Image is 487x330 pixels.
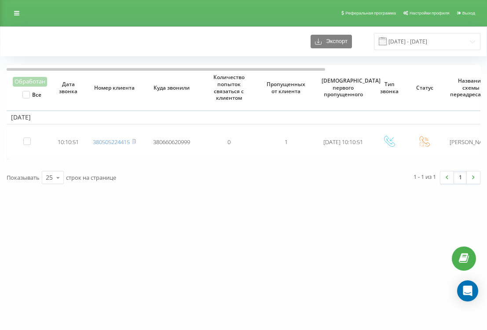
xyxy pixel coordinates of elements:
[93,138,130,146] a: 380505224415
[457,280,478,301] div: Open Intercom Messenger
[410,11,450,15] span: Настройки профиля
[345,11,396,15] span: Реферальная программа
[377,81,401,94] span: Тип звонка
[311,35,352,48] button: Экспорт
[153,138,190,146] span: 380660620999
[454,171,467,184] a: 1
[413,84,436,91] span: Статус
[462,11,475,15] span: Выход
[323,138,363,146] span: [DATE] 10:10:51
[7,174,40,181] span: Показывать
[51,126,86,158] td: 10:10:51
[56,81,80,94] span: Дата звонка
[322,38,348,45] span: Экспорт
[207,74,251,101] span: Количество попыток связаться с клиентом
[322,77,365,98] span: [DEMOGRAPHIC_DATA] первого пропущенного
[414,172,436,181] div: 1 - 1 из 1
[46,173,53,182] div: 25
[22,91,41,98] label: Все
[93,84,136,91] span: Номер клиента
[227,138,231,146] span: 0
[285,138,288,146] span: 1
[66,174,116,181] span: строк на странице
[264,81,308,94] span: Пропущенных от клиента
[150,84,194,91] span: Куда звонили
